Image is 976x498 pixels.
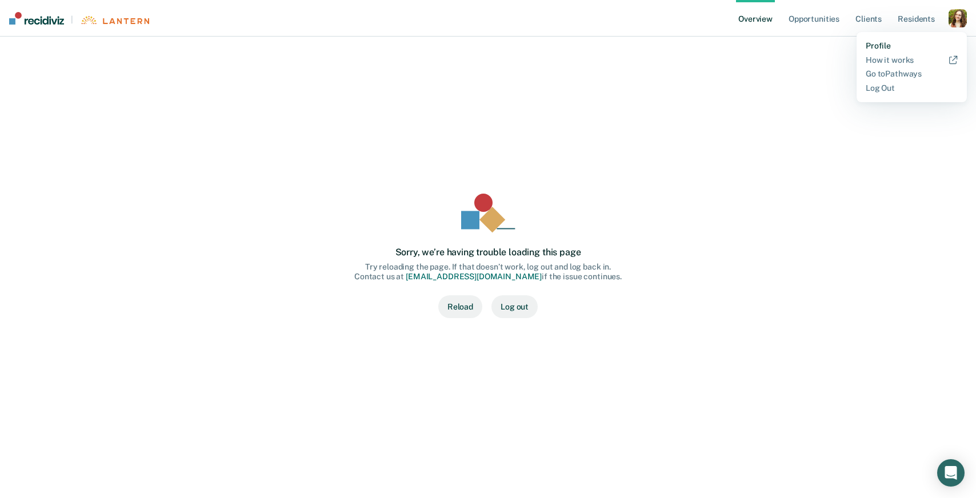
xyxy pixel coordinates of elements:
div: Sorry, we’re having trouble loading this page [395,247,581,258]
span: | [64,15,80,25]
button: Reload [438,295,482,318]
a: How it works [866,55,958,65]
img: Lantern [80,16,149,25]
a: Go toPathways [866,69,958,79]
button: Log out [491,295,538,318]
div: Try reloading the page. If that doesn’t work, log out and log back in. Contact us at if the issue... [354,262,622,282]
img: Recidiviz [9,12,64,25]
a: | [9,12,149,25]
div: Open Intercom Messenger [937,459,965,487]
a: Profile [866,41,958,51]
a: [EMAIL_ADDRESS][DOMAIN_NAME] [406,272,542,281]
a: Log Out [866,83,958,93]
